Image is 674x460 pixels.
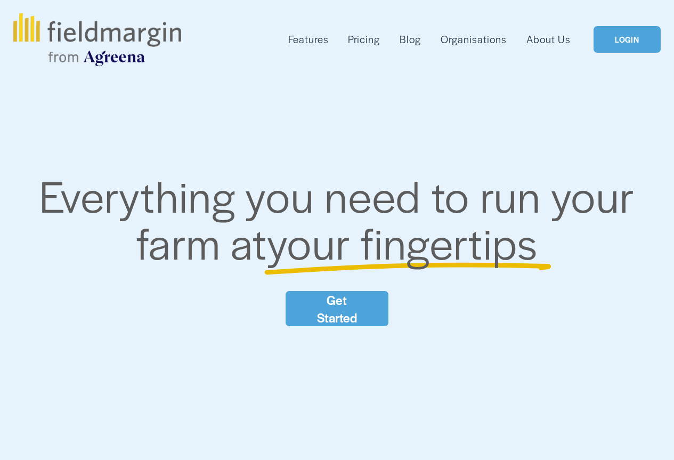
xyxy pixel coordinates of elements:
[400,31,421,48] a: Blog
[13,13,181,66] img: fieldmargin.com
[288,31,329,48] a: folder dropdown
[348,31,380,48] a: Pricing
[267,212,538,272] span: your fingertips
[526,31,571,48] a: About Us
[286,291,388,326] a: Get Started
[594,26,661,53] a: LOGIN
[39,165,645,272] span: Everything you need to run your farm at
[288,32,329,47] span: Features
[441,31,507,48] a: Organisations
